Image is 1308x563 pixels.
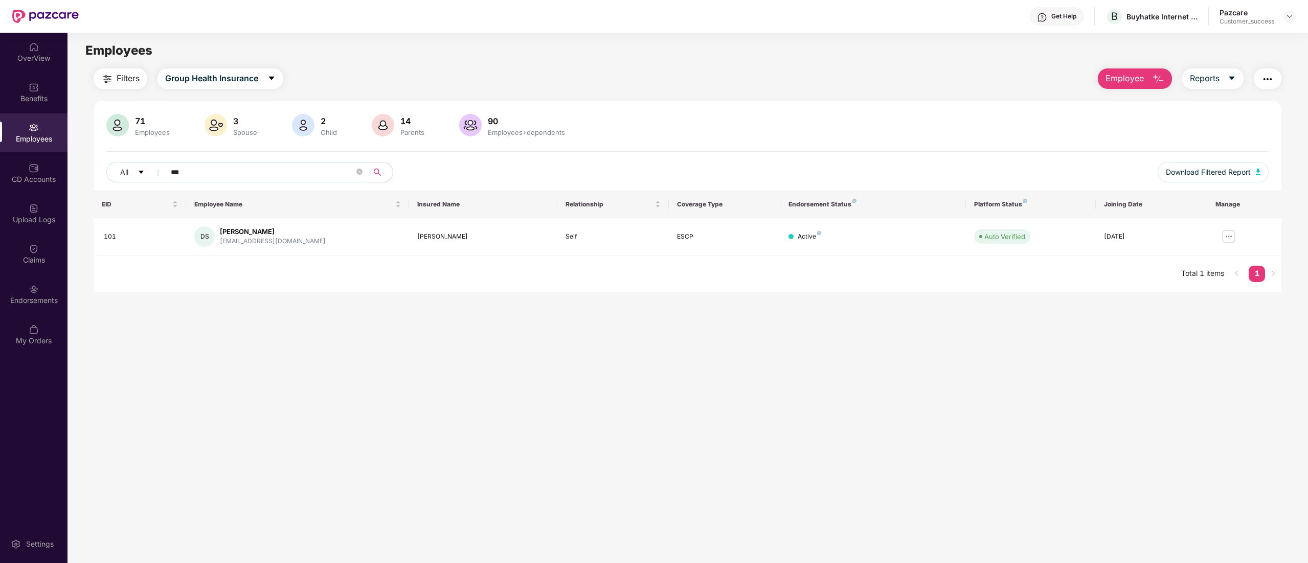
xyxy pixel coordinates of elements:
img: svg+xml;base64,PHN2ZyBpZD0iRW1wbG95ZWVzIiB4bWxucz0iaHR0cDovL3d3dy53My5vcmcvMjAwMC9zdmciIHdpZHRoPS... [29,123,39,133]
div: [DATE] [1104,232,1199,242]
span: B [1111,10,1118,22]
div: Employees+dependents [486,128,567,136]
img: svg+xml;base64,PHN2ZyBpZD0iSG9tZSIgeG1sbnM9Imh0dHA6Ly93d3cudzMub3JnLzIwMDAvc3ZnIiB3aWR0aD0iMjAiIG... [29,42,39,52]
img: svg+xml;base64,PHN2ZyBpZD0iVXBsb2FkX0xvZ3MiIGRhdGEtbmFtZT0iVXBsb2FkIExvZ3MiIHhtbG5zPSJodHRwOi8vd3... [29,203,39,214]
div: [PERSON_NAME] [417,232,549,242]
img: svg+xml;base64,PHN2ZyB4bWxucz0iaHR0cDovL3d3dy53My5vcmcvMjAwMC9zdmciIHdpZHRoPSI4IiBoZWlnaHQ9IjgiIH... [1023,199,1027,203]
img: svg+xml;base64,PHN2ZyB4bWxucz0iaHR0cDovL3d3dy53My5vcmcvMjAwMC9zdmciIHhtbG5zOnhsaW5rPSJodHRwOi8vd3... [205,114,227,136]
div: Platform Status [974,200,1088,208]
a: 1 [1249,266,1265,281]
div: [EMAIL_ADDRESS][DOMAIN_NAME] [220,237,326,246]
img: svg+xml;base64,PHN2ZyBpZD0iSGVscC0zMngzMiIgeG1sbnM9Imh0dHA6Ly93d3cudzMub3JnLzIwMDAvc3ZnIiB3aWR0aD... [1037,12,1047,22]
span: close-circle [356,169,363,175]
img: svg+xml;base64,PHN2ZyBpZD0iQ2xhaW0iIHhtbG5zPSJodHRwOi8vd3d3LnczLm9yZy8yMDAwL3N2ZyIgd2lkdGg9IjIwIi... [29,244,39,254]
button: Allcaret-down [106,162,169,182]
div: Employees [133,128,172,136]
img: svg+xml;base64,PHN2ZyBpZD0iQmVuZWZpdHMiIHhtbG5zPSJodHRwOi8vd3d3LnczLm9yZy8yMDAwL3N2ZyIgd2lkdGg9Ij... [29,82,39,92]
th: Manage [1207,191,1281,218]
th: Coverage Type [669,191,780,218]
div: Pazcare [1220,8,1274,17]
img: svg+xml;base64,PHN2ZyB4bWxucz0iaHR0cDovL3d3dy53My5vcmcvMjAwMC9zdmciIHhtbG5zOnhsaW5rPSJodHRwOi8vd3... [292,114,314,136]
li: Next Page [1265,266,1281,282]
img: svg+xml;base64,PHN2ZyB4bWxucz0iaHR0cDovL3d3dy53My5vcmcvMjAwMC9zdmciIHdpZHRoPSIyNCIgaGVpZ2h0PSIyNC... [1261,73,1274,85]
span: EID [102,200,171,208]
div: 90 [486,116,567,126]
span: Employees [85,43,152,58]
div: Child [319,128,339,136]
div: 101 [104,232,178,242]
span: caret-down [1228,74,1236,83]
button: right [1265,266,1281,282]
th: Relationship [557,191,669,218]
img: svg+xml;base64,PHN2ZyB4bWxucz0iaHR0cDovL3d3dy53My5vcmcvMjAwMC9zdmciIHhtbG5zOnhsaW5rPSJodHRwOi8vd3... [372,114,394,136]
th: Employee Name [186,191,409,218]
img: svg+xml;base64,PHN2ZyB4bWxucz0iaHR0cDovL3d3dy53My5vcmcvMjAwMC9zdmciIHdpZHRoPSI4IiBoZWlnaHQ9IjgiIH... [852,199,856,203]
img: svg+xml;base64,PHN2ZyB4bWxucz0iaHR0cDovL3d3dy53My5vcmcvMjAwMC9zdmciIHhtbG5zOnhsaW5rPSJodHRwOi8vd3... [1256,169,1261,175]
img: New Pazcare Logo [12,10,79,23]
li: Total 1 items [1181,266,1224,282]
img: svg+xml;base64,PHN2ZyB4bWxucz0iaHR0cDovL3d3dy53My5vcmcvMjAwMC9zdmciIHhtbG5zOnhsaW5rPSJodHRwOi8vd3... [459,114,482,136]
span: Relationship [566,200,653,208]
button: search [368,162,393,182]
span: close-circle [356,168,363,177]
span: caret-down [138,169,145,177]
div: Customer_success [1220,17,1274,26]
img: svg+xml;base64,PHN2ZyBpZD0iRW5kb3JzZW1lbnRzIiB4bWxucz0iaHR0cDovL3d3dy53My5vcmcvMjAwMC9zdmciIHdpZH... [29,284,39,294]
img: svg+xml;base64,PHN2ZyBpZD0iU2V0dGluZy0yMHgyMCIgeG1sbnM9Imh0dHA6Ly93d3cudzMub3JnLzIwMDAvc3ZnIiB3aW... [11,539,21,549]
th: Insured Name [409,191,557,218]
span: Filters [117,72,140,85]
img: svg+xml;base64,PHN2ZyB4bWxucz0iaHR0cDovL3d3dy53My5vcmcvMjAwMC9zdmciIHhtbG5zOnhsaW5rPSJodHRwOi8vd3... [106,114,129,136]
img: svg+xml;base64,PHN2ZyB4bWxucz0iaHR0cDovL3d3dy53My5vcmcvMjAwMC9zdmciIHdpZHRoPSI4IiBoZWlnaHQ9IjgiIH... [817,231,821,235]
div: 2 [319,116,339,126]
li: 1 [1249,266,1265,282]
button: Group Health Insurancecaret-down [157,68,283,89]
div: Parents [398,128,426,136]
span: Group Health Insurance [165,72,258,85]
img: svg+xml;base64,PHN2ZyBpZD0iQ0RfQWNjb3VudHMiIGRhdGEtbmFtZT0iQ0QgQWNjb3VudHMiIHhtbG5zPSJodHRwOi8vd3... [29,163,39,173]
div: Active [798,232,821,242]
th: EID [94,191,187,218]
span: Employee [1106,72,1144,85]
span: Download Filtered Report [1166,167,1251,178]
div: [PERSON_NAME] [220,227,326,237]
button: Reportscaret-down [1182,68,1244,89]
span: search [368,168,388,176]
button: left [1228,266,1245,282]
span: right [1270,270,1276,276]
span: All [120,167,128,178]
div: 3 [231,116,259,126]
button: Download Filtered Report [1158,162,1269,182]
span: left [1233,270,1239,276]
span: caret-down [267,74,276,83]
span: Reports [1190,72,1220,85]
button: Filters [94,68,147,89]
div: ESCP [677,232,772,242]
div: Self [566,232,661,242]
div: DS [194,226,215,247]
img: svg+xml;base64,PHN2ZyBpZD0iRHJvcGRvd24tMzJ4MzIiIHhtbG5zPSJodHRwOi8vd3d3LnczLm9yZy8yMDAwL3N2ZyIgd2... [1286,12,1294,20]
img: svg+xml;base64,PHN2ZyB4bWxucz0iaHR0cDovL3d3dy53My5vcmcvMjAwMC9zdmciIHhtbG5zOnhsaW5rPSJodHRwOi8vd3... [1152,73,1164,85]
div: Settings [23,539,57,549]
div: Auto Verified [984,231,1025,242]
div: Get Help [1051,12,1076,20]
img: svg+xml;base64,PHN2ZyBpZD0iTXlfT3JkZXJzIiBkYXRhLW5hbWU9Ik15IE9yZGVycyIgeG1sbnM9Imh0dHA6Ly93d3cudz... [29,324,39,335]
th: Joining Date [1096,191,1207,218]
img: manageButton [1221,228,1237,245]
div: 71 [133,116,172,126]
div: Spouse [231,128,259,136]
button: Employee [1098,68,1172,89]
li: Previous Page [1228,266,1245,282]
div: 14 [398,116,426,126]
span: Employee Name [194,200,393,208]
div: Endorsement Status [788,200,958,208]
img: svg+xml;base64,PHN2ZyB4bWxucz0iaHR0cDovL3d3dy53My5vcmcvMjAwMC9zdmciIHdpZHRoPSIyNCIgaGVpZ2h0PSIyNC... [101,73,114,85]
div: Buyhatke Internet Pvt Ltd [1126,12,1198,21]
